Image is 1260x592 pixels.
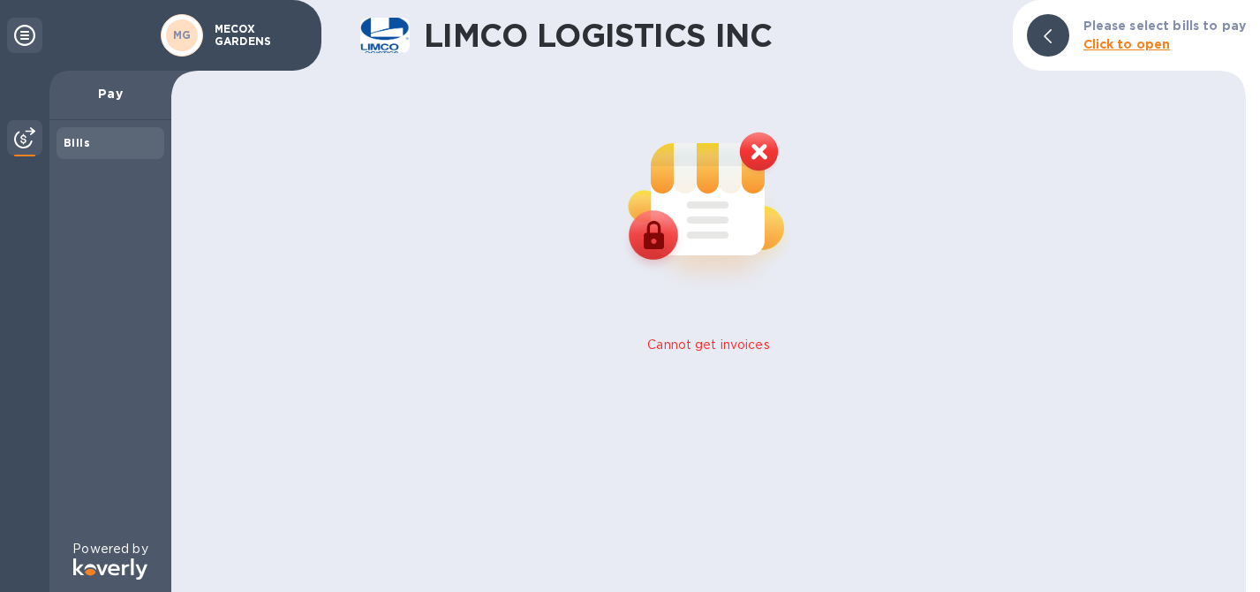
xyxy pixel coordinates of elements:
[64,136,90,149] b: Bills
[72,540,147,558] p: Powered by
[73,558,147,580] img: Logo
[424,17,999,54] h1: LIMCO LOGISTICS INC
[64,85,157,102] p: Pay
[215,23,303,48] p: MECOX GARDENS
[1083,19,1246,33] b: Please select bills to pay
[1083,37,1171,51] b: Click to open
[647,336,770,354] p: Cannot get invoices
[173,28,192,42] b: MG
